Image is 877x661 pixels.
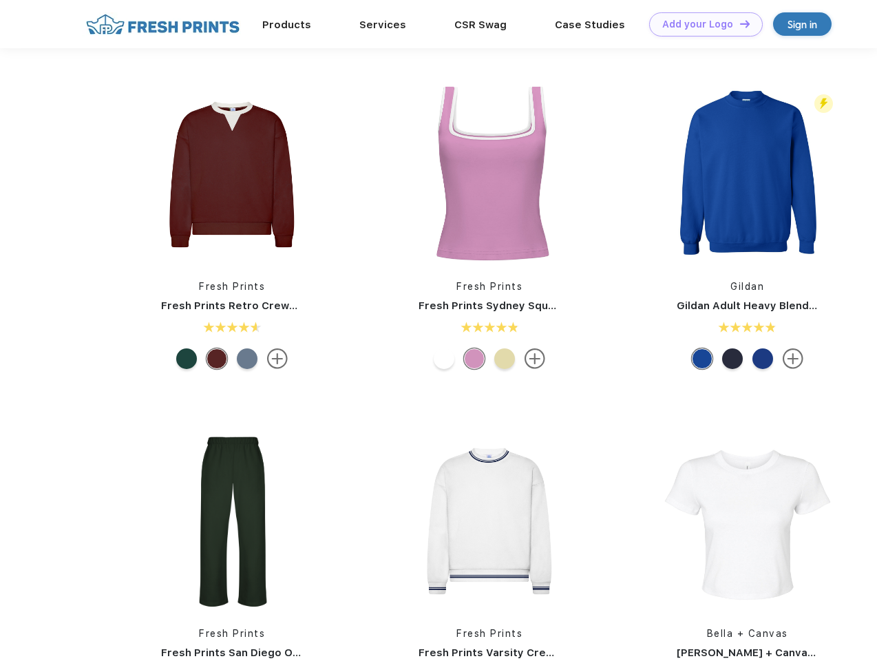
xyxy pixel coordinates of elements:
a: Gildan [730,281,764,292]
img: flash_active_toggle.svg [814,94,833,113]
div: Hth Dark Navy [722,348,743,369]
div: Add your Logo [662,19,733,30]
div: Denim Blue [237,348,257,369]
div: Hth Deep Royal [752,348,773,369]
img: fo%20logo%202.webp [82,12,244,36]
div: Royal [692,348,712,369]
div: White [434,348,454,369]
img: more.svg [525,348,545,369]
img: func=resize&h=266 [656,83,839,266]
a: Fresh Prints [456,628,522,639]
img: func=resize&h=266 [398,83,581,266]
a: Fresh Prints [199,628,265,639]
a: Sign in [773,12,832,36]
a: Fresh Prints Varsity Crewneck [419,647,580,659]
a: Fresh Prints [456,281,522,292]
div: Green [176,348,197,369]
a: Fresh Prints [199,281,265,292]
img: more.svg [267,348,288,369]
div: Burgundy [207,348,227,369]
div: Sign in [788,17,817,32]
div: Purple White [464,348,485,369]
a: Fresh Prints Retro Crewneck [161,300,315,312]
a: Fresh Prints Sydney Square Neck Tank Top [419,300,646,312]
img: func=resize&h=266 [140,430,324,613]
img: func=resize&h=266 [140,83,324,266]
img: DT [740,20,750,28]
a: Fresh Prints San Diego Open Heavyweight Sweatpants [161,647,450,659]
div: Butter Yellow [494,348,515,369]
a: Products [262,19,311,31]
img: func=resize&h=266 [656,430,839,613]
img: func=resize&h=266 [398,430,581,613]
a: Bella + Canvas [707,628,788,639]
img: more.svg [783,348,803,369]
